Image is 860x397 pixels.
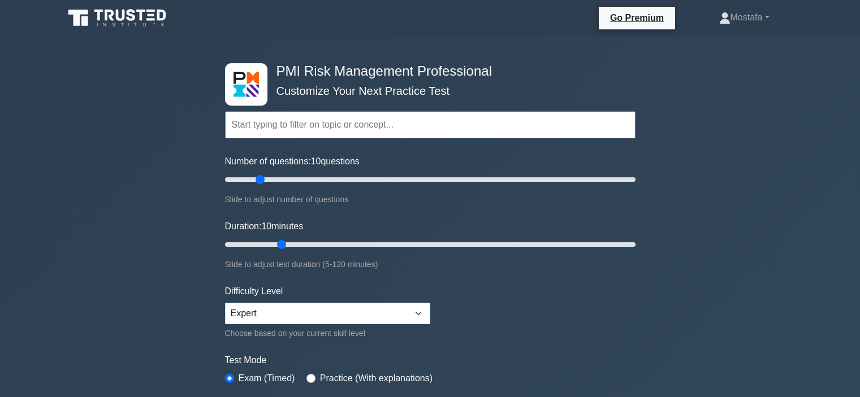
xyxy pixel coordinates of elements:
span: 10 [311,156,321,166]
a: Go Premium [603,11,671,25]
input: Start typing to filter on topic or concept... [225,111,636,138]
label: Number of questions: questions [225,155,360,168]
label: Test Mode [225,354,636,367]
div: Slide to adjust test duration (5-120 minutes) [225,258,636,271]
label: Practice (With explanations) [320,372,433,385]
label: Difficulty Level [225,285,283,298]
h4: PMI Risk Management Professional [272,63,580,80]
label: Duration: minutes [225,220,304,233]
span: 10 [261,221,271,231]
div: Choose based on your current skill level [225,326,430,340]
a: Mostafa [692,6,797,29]
label: Exam (Timed) [239,372,295,385]
div: Slide to adjust number of questions [225,193,636,206]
